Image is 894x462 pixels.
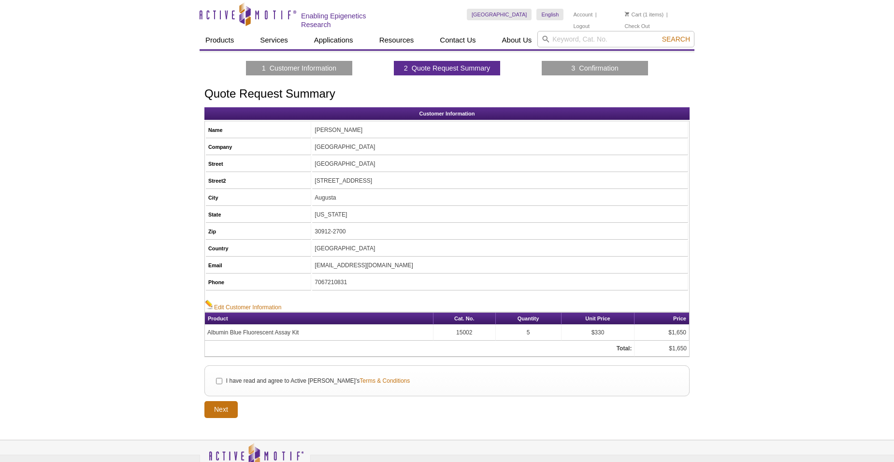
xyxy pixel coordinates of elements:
h5: State [208,210,308,219]
td: [PERSON_NAME] [312,122,688,138]
a: Check Out [625,23,650,29]
td: [GEOGRAPHIC_DATA] [312,241,688,257]
td: 7067210831 [312,274,688,290]
a: Resources [374,31,420,49]
a: Products [200,31,240,49]
td: Albumin Blue Fluorescent Assay Kit [205,325,433,341]
h5: Country [208,244,308,253]
h5: Company [208,143,308,151]
td: [GEOGRAPHIC_DATA] [312,139,688,155]
h5: Street2 [208,176,308,185]
th: Price [634,313,689,325]
td: $1,650 [634,341,689,357]
td: [GEOGRAPHIC_DATA] [312,156,688,172]
td: $1,650 [634,325,689,341]
td: 5 [496,325,562,341]
h5: Street [208,159,308,168]
td: [US_STATE] [312,207,688,223]
h5: Zip [208,227,308,236]
a: 1 Customer Information [262,64,336,72]
input: Next [204,401,238,418]
a: 3 Confirmation [571,64,619,72]
a: Edit Customer Information [205,300,281,312]
strong: Total: [617,345,632,352]
td: Augusta [312,190,688,206]
h5: City [208,193,308,202]
img: Your Cart [625,12,629,16]
span: Search [662,35,690,43]
h5: Phone [208,278,308,287]
li: | [666,9,668,20]
a: 2 Quote Request Summary [404,64,490,72]
h5: Email [208,261,308,270]
a: English [536,9,563,20]
a: Terms & Conditions [360,376,410,385]
a: [GEOGRAPHIC_DATA] [467,9,532,20]
th: Quantity [496,313,562,325]
img: Edit [205,300,214,309]
h2: Enabling Epigenetics Research [301,12,396,29]
a: Services [254,31,294,49]
th: Cat. No. [433,313,496,325]
label: I have read and agree to Active [PERSON_NAME]'s [225,376,410,385]
td: 15002 [433,325,496,341]
td: 30912-2700 [312,224,688,240]
a: Contact Us [434,31,481,49]
h2: Customer Information [204,107,690,120]
a: Cart [625,11,642,18]
a: Logout [573,23,590,29]
button: Search [659,35,693,43]
a: Account [573,11,592,18]
li: (1 items) [625,9,664,20]
td: $330 [562,325,635,341]
h1: Quote Request Summary [204,87,690,101]
td: [STREET_ADDRESS] [312,173,688,189]
th: Unit Price [562,313,635,325]
th: Product [205,313,433,325]
h5: Name [208,126,308,134]
a: About Us [496,31,538,49]
a: Applications [308,31,359,49]
td: [EMAIL_ADDRESS][DOMAIN_NAME] [312,258,688,274]
li: | [595,9,597,20]
input: Keyword, Cat. No. [537,31,694,47]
